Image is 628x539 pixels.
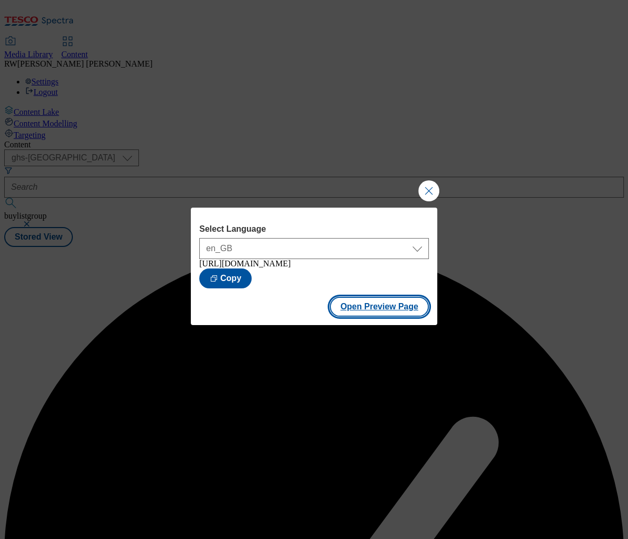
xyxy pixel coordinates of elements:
[199,224,429,234] label: Select Language
[199,259,429,268] div: [URL][DOMAIN_NAME]
[191,208,437,325] div: Modal
[199,268,252,288] button: Copy
[330,297,429,317] button: Open Preview Page
[418,180,439,201] button: Close Modal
